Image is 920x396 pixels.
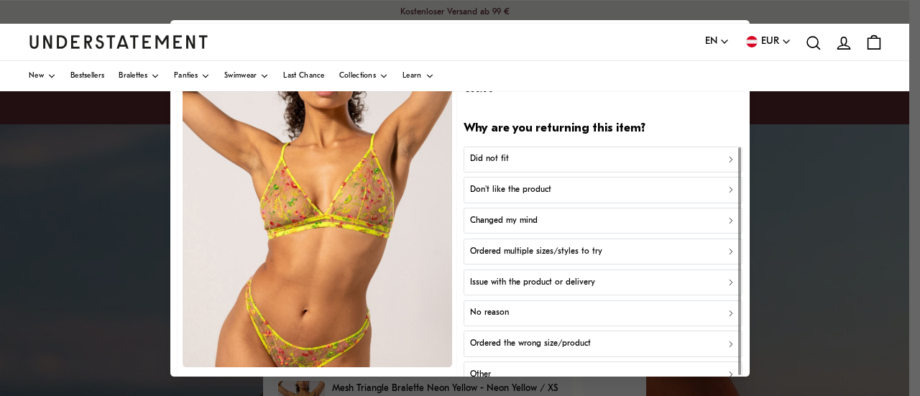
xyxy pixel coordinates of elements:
p: No reason [470,306,509,320]
a: Understatement Homepage [29,35,208,48]
button: EN [705,34,730,50]
span: Last Chance [283,73,324,80]
button: Ordered the wrong size/product [464,331,742,356]
a: Learn [402,61,434,91]
span: Bestsellers [70,73,104,80]
a: Collections [339,61,388,91]
img: FLER-BRA-004-M_Neon-Yellow-1_e62237c7-6c0c-4ec7-a637-4c6376987c9b.jpg [183,32,452,367]
span: EN [705,34,717,50]
p: Did not fit [470,152,509,166]
span: Panties [174,73,198,80]
span: New [29,73,44,80]
span: EUR [761,34,779,50]
a: Bestsellers [70,61,104,91]
button: No reason [464,300,742,326]
a: Panties [174,61,210,91]
a: New [29,61,56,91]
button: Changed my mind [464,208,742,234]
a: Last Chance [283,61,324,91]
span: Bralettes [119,73,147,80]
p: Other [470,368,491,382]
a: Bralettes [119,61,160,91]
button: Other [464,362,742,387]
span: Learn [402,73,422,80]
button: Don't like the product [464,177,742,203]
span: Collections [339,73,376,80]
span: Swimwear [224,73,257,80]
button: Did not fit [464,146,742,172]
button: Ordered multiple sizes/styles to try [464,239,742,264]
a: Swimwear [224,61,269,91]
p: Issue with the product or delivery [470,275,595,289]
p: Ordered multiple sizes/styles to try [470,244,602,258]
p: Changed my mind [470,213,538,227]
button: EUR [744,34,791,50]
p: Ordered the wrong size/product [470,337,591,351]
button: Issue with the product or delivery [464,269,742,295]
p: €60.00 [464,81,717,96]
p: Don't like the product [470,183,551,197]
h2: Why are you returning this item? [464,120,742,137]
